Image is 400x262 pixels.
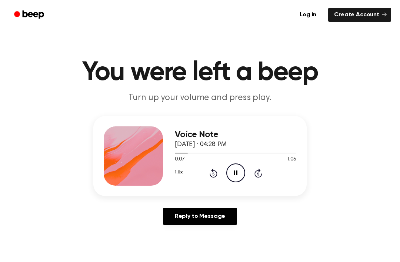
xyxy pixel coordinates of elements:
button: 1.0x [175,166,182,179]
h3: Voice Note [175,130,296,140]
a: Reply to Message [163,208,237,225]
span: [DATE] · 04:28 PM [175,141,227,148]
a: Beep [9,8,51,22]
span: 1:05 [287,156,296,163]
a: Create Account [328,8,391,22]
a: Log in [292,6,324,23]
h1: You were left a beep [10,59,390,86]
span: 0:07 [175,156,184,163]
p: Turn up your volume and press play. [58,92,342,104]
